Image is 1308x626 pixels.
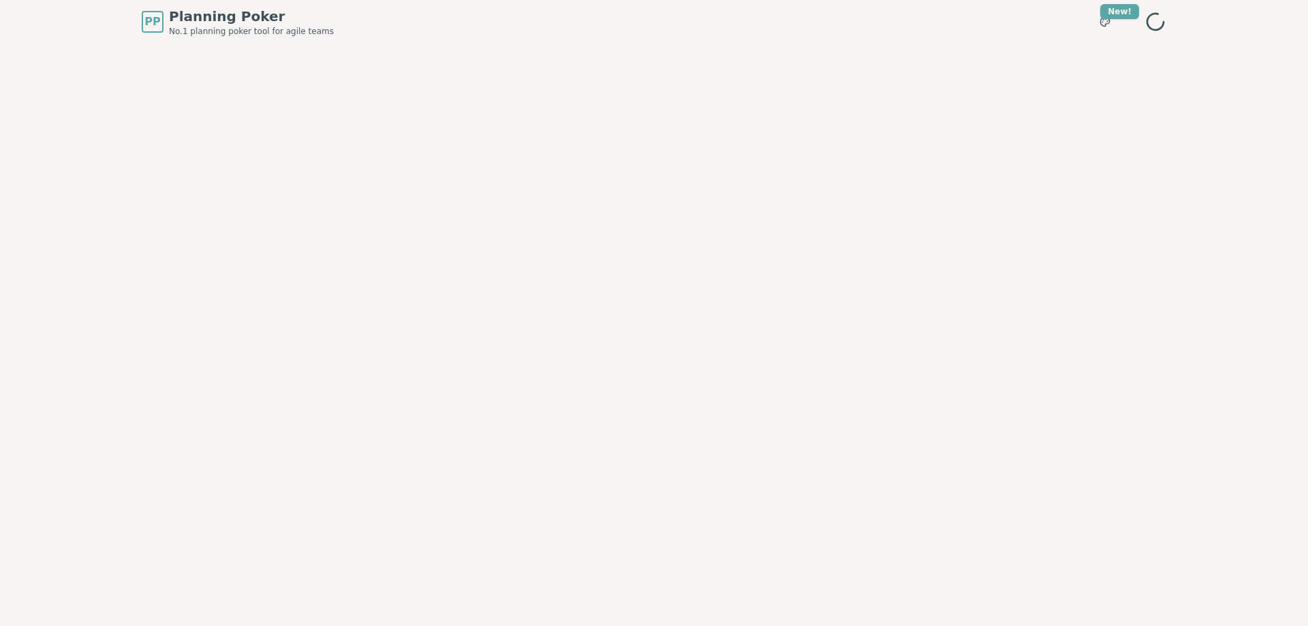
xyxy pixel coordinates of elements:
span: Planning Poker [169,7,334,26]
a: PPPlanning PokerNo.1 planning poker tool for agile teams [142,7,334,37]
span: No.1 planning poker tool for agile teams [169,26,334,37]
div: New! [1100,4,1139,19]
button: New! [1093,10,1117,34]
span: PP [144,14,160,30]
